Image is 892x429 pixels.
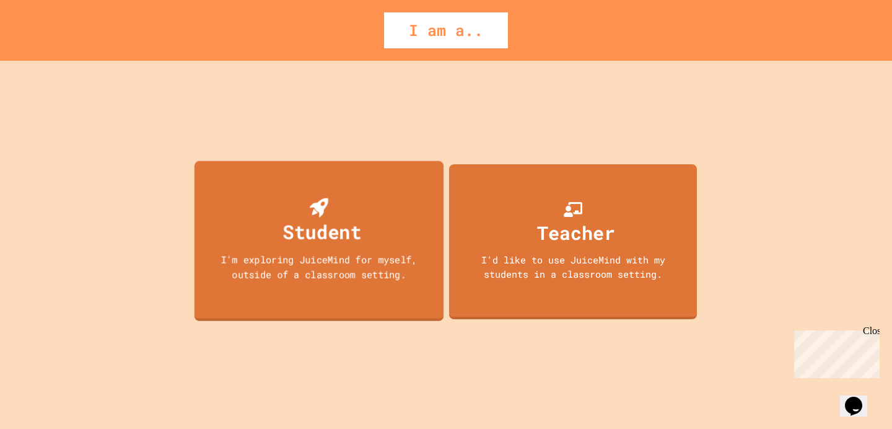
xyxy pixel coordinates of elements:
[283,218,362,246] div: Student
[461,253,684,281] div: I'd like to use JuiceMind with my students in a classroom setting.
[5,5,85,79] div: Chat with us now!Close
[789,325,880,378] iframe: chat widget
[207,252,431,281] div: I'm exploring JuiceMind for myself, outside of a classroom setting.
[384,12,508,48] div: I am a..
[537,219,615,247] div: Teacher
[840,379,880,417] iframe: chat widget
